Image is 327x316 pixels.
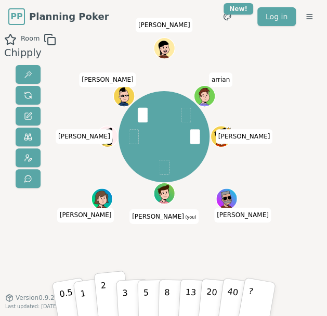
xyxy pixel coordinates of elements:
div: New! [224,3,253,15]
span: Room [21,33,40,46]
button: Add as favourite [4,33,17,46]
span: Click to change your name [129,209,199,224]
button: Watch only [16,128,41,146]
button: Version0.9.2 [5,294,55,302]
button: Reveal votes [16,65,41,84]
a: PPPlanning Poker [8,8,109,25]
span: PP [10,10,22,23]
span: Click to change your name [79,73,136,87]
p: 2 [100,278,109,314]
button: New! [218,7,237,26]
span: Planning Poker [29,9,109,24]
span: Click to change your name [214,208,271,222]
button: Reset votes [16,86,41,105]
span: Click to change your name [216,129,273,144]
div: Chipply [4,46,56,61]
span: Version 0.9.2 [16,294,55,302]
span: Matthew is the host [226,127,231,132]
span: Click to change your name [56,129,113,144]
a: Log in [257,7,296,26]
span: Last updated: [DATE] [5,304,58,309]
button: Change avatar [16,148,41,167]
button: Click to change your avatar [154,184,174,204]
span: Click to change your name [136,18,193,33]
span: Click to change your name [57,208,114,222]
button: Change name [16,107,41,125]
button: Send feedback [16,169,41,188]
span: (you) [184,215,197,220]
span: Click to change your name [209,73,232,87]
